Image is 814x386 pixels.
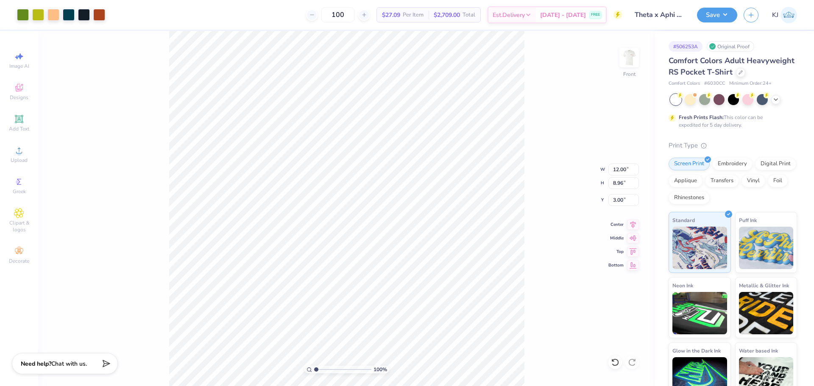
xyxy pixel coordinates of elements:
[669,56,794,77] span: Comfort Colors Adult Heavyweight RS Pocket T-Shirt
[768,175,788,187] div: Foil
[704,80,725,87] span: # 6030CC
[672,216,695,225] span: Standard
[4,219,34,233] span: Clipart & logos
[623,70,636,78] div: Front
[540,11,586,19] span: [DATE] - [DATE]
[608,262,624,268] span: Bottom
[10,94,28,101] span: Designs
[382,11,400,19] span: $27.09
[9,258,29,264] span: Decorate
[13,188,26,195] span: Greek
[772,10,778,20] span: KJ
[729,80,772,87] span: Minimum Order: 24 +
[739,346,778,355] span: Water based Ink
[669,41,702,52] div: # 506253A
[697,8,737,22] button: Save
[705,175,739,187] div: Transfers
[712,158,753,170] div: Embroidery
[9,125,29,132] span: Add Text
[628,6,691,23] input: Untitled Design
[669,80,700,87] span: Comfort Colors
[739,216,757,225] span: Puff Ink
[755,158,796,170] div: Digital Print
[672,346,721,355] span: Glow in the Dark Ink
[321,7,354,22] input: – –
[669,192,710,204] div: Rhinestones
[608,222,624,228] span: Center
[679,114,724,121] strong: Fresh Prints Flash:
[679,114,783,129] div: This color can be expedited for 5 day delivery.
[772,7,797,23] a: KJ
[669,141,797,150] div: Print Type
[463,11,475,19] span: Total
[608,249,624,255] span: Top
[11,157,28,164] span: Upload
[21,360,51,368] strong: Need help?
[707,41,754,52] div: Original Proof
[374,366,387,373] span: 100 %
[672,281,693,290] span: Neon Ink
[672,227,727,269] img: Standard
[621,49,638,66] img: Front
[739,281,789,290] span: Metallic & Glitter Ink
[591,12,600,18] span: FREE
[669,175,702,187] div: Applique
[672,292,727,334] img: Neon Ink
[608,235,624,241] span: Middle
[51,360,87,368] span: Chat with us.
[781,7,797,23] img: Kendra Jingco
[739,292,794,334] img: Metallic & Glitter Ink
[742,175,765,187] div: Vinyl
[403,11,424,19] span: Per Item
[739,227,794,269] img: Puff Ink
[9,63,29,69] span: Image AI
[669,158,710,170] div: Screen Print
[493,11,525,19] span: Est. Delivery
[434,11,460,19] span: $2,709.00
